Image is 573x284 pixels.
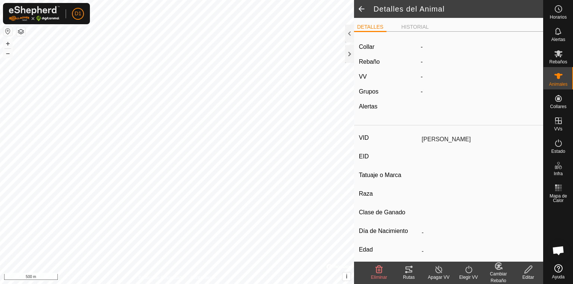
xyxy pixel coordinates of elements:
span: - [421,59,423,65]
div: Editar [513,274,543,281]
span: Estado [551,149,565,154]
span: VVs [554,127,562,131]
label: Raza [359,189,419,199]
span: Ayuda [552,275,565,279]
div: Apagar VV [424,274,454,281]
h2: Detalles del Animal [373,4,543,13]
span: Animales [549,82,567,86]
label: Tatuaje o Marca [359,170,419,180]
app-display-virtual-paddock-transition: - [421,73,423,80]
span: Eliminar [371,275,387,280]
div: Chat abierto [547,239,570,262]
button: i [342,272,351,281]
span: Infra [554,171,563,176]
span: Alertas [551,37,565,42]
label: Día de Nacimiento [359,226,419,236]
label: Edad [359,245,419,255]
div: Elegir VV [454,274,483,281]
label: Alertas [359,103,378,110]
li: HISTORIAL [398,23,432,31]
label: Rebaño [359,59,380,65]
a: Contáctenos [191,274,216,281]
label: Clase de Ganado [359,208,419,217]
label: - [421,42,423,51]
div: Rutas [394,274,424,281]
span: Mapa de Calor [545,194,571,203]
button: Restablecer Mapa [3,27,12,36]
button: Capas del Mapa [16,27,25,36]
a: Ayuda [544,261,573,282]
span: Horarios [550,15,567,19]
div: Cambiar Rebaño [483,271,513,284]
label: VV [359,73,367,80]
div: - [418,87,542,96]
label: VID [359,133,419,143]
span: Rebaños [549,60,567,64]
a: Política de Privacidad [138,274,181,281]
li: DETALLES [354,23,386,32]
label: Collar [359,42,375,51]
label: Grupos [359,88,378,95]
button: + [3,39,12,48]
span: D1 [75,10,81,18]
span: i [346,273,347,280]
span: Collares [550,104,566,109]
img: Logo Gallagher [9,6,60,21]
label: EID [359,152,419,161]
button: – [3,49,12,58]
